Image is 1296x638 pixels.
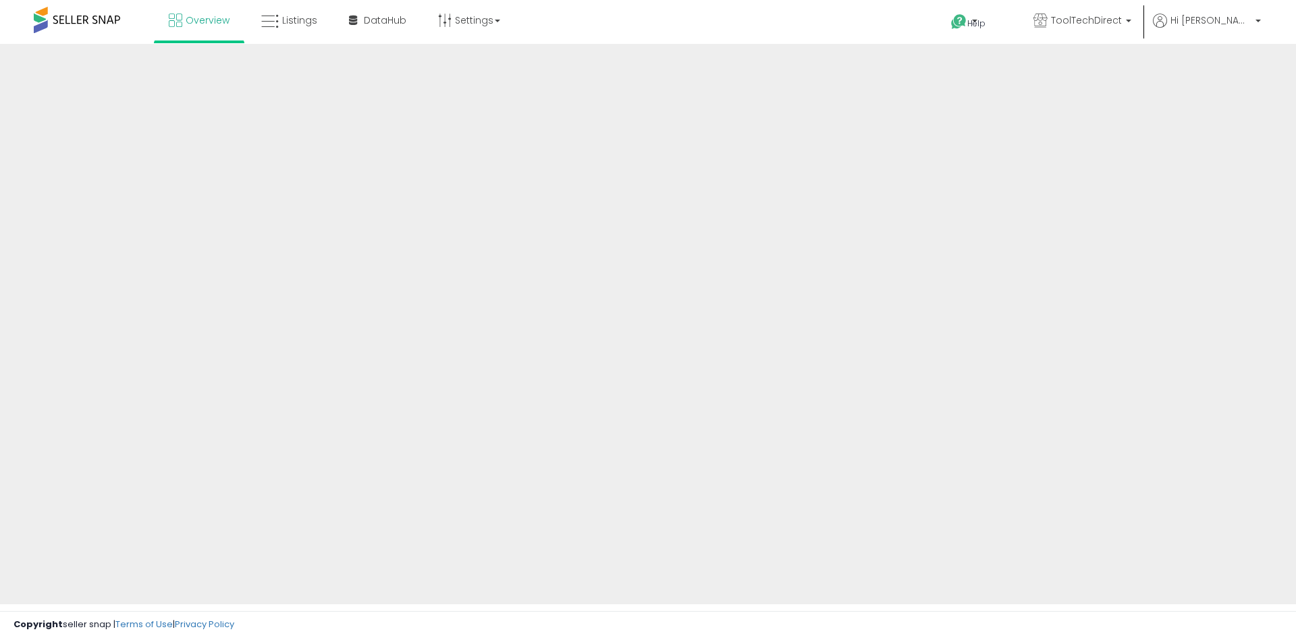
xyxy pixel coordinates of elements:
[186,14,230,27] span: Overview
[940,3,1012,44] a: Help
[1051,14,1122,27] span: ToolTechDirect
[1153,14,1261,44] a: Hi [PERSON_NAME]
[967,18,986,29] span: Help
[1170,14,1251,27] span: Hi [PERSON_NAME]
[950,14,967,30] i: Get Help
[364,14,406,27] span: DataHub
[282,14,317,27] span: Listings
